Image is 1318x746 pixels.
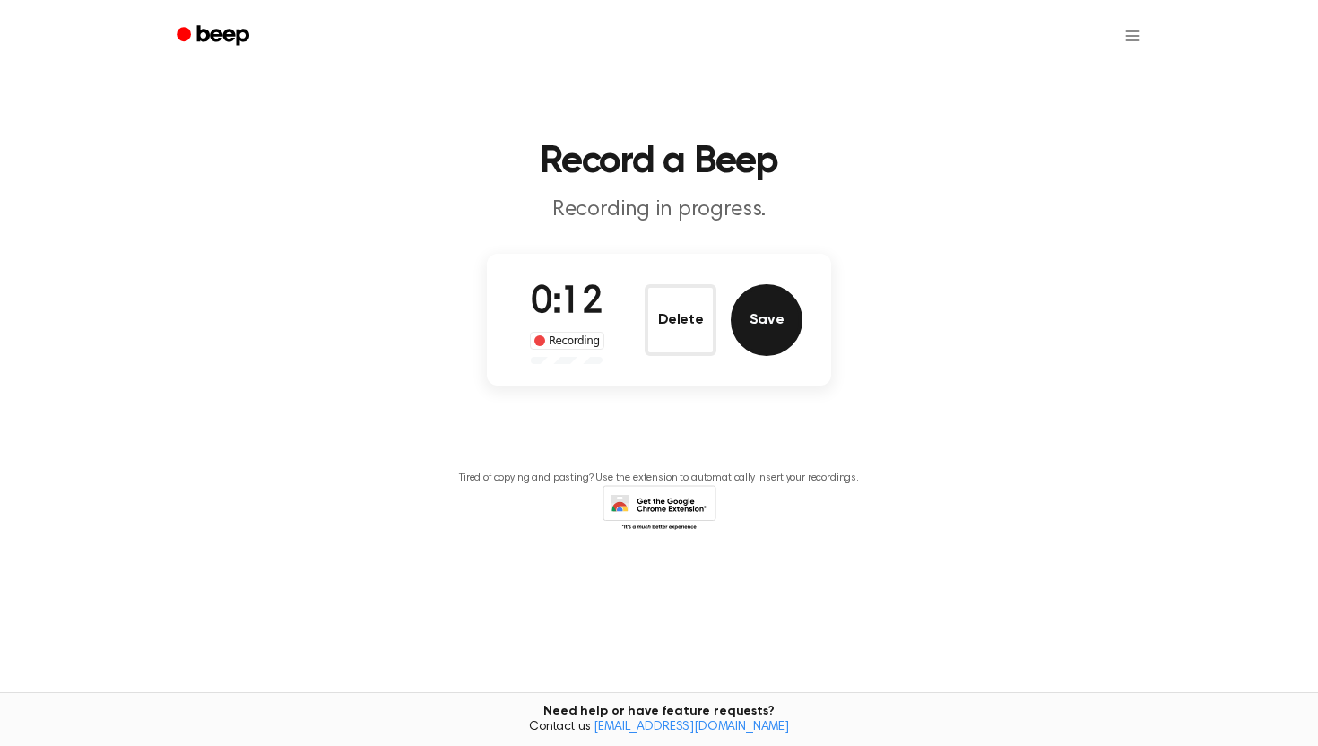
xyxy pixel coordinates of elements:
h1: Record a Beep [200,143,1118,181]
button: Delete Audio Record [645,284,716,356]
button: Open menu [1111,14,1154,57]
a: Beep [164,19,265,54]
p: Tired of copying and pasting? Use the extension to automatically insert your recordings. [459,472,859,485]
span: Contact us [11,720,1307,736]
span: 0:12 [531,284,603,322]
div: Recording [530,332,604,350]
button: Save Audio Record [731,284,802,356]
a: [EMAIL_ADDRESS][DOMAIN_NAME] [594,721,789,733]
p: Recording in progress. [315,195,1003,225]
